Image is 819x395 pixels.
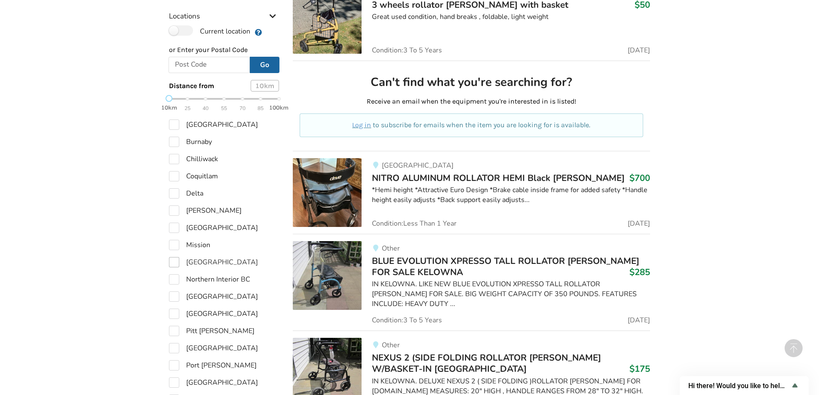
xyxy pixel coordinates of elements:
[300,75,643,90] h2: Can't find what you're searching for?
[169,205,242,216] label: [PERSON_NAME]
[251,80,279,92] div: 10 km
[169,82,214,90] span: Distance from
[372,317,442,324] span: Condition: 3 To 5 Years
[372,47,442,54] span: Condition: 3 To 5 Years
[293,158,362,227] img: mobility-nitro aluminum rollator hemi black walker
[169,25,250,37] label: Current location
[269,104,288,111] strong: 100km
[629,363,650,374] h3: $175
[169,154,218,164] label: Chilliwack
[372,279,650,309] div: IN KELOWNA. LIKE NEW BLUE EVOLUTION XPRESSO TALL ROLLATOR [PERSON_NAME] FOR SALE. BIG WEIGHT CAPA...
[169,326,255,336] label: Pitt [PERSON_NAME]
[169,188,203,199] label: Delta
[169,309,258,319] label: [GEOGRAPHIC_DATA]
[239,104,245,113] span: 70
[169,240,210,250] label: Mission
[161,104,177,111] strong: 10km
[300,97,643,107] p: Receive an email when the equipment you're interested in is listed!
[169,45,279,55] p: or Enter your Postal Code
[202,104,209,113] span: 40
[250,57,279,73] button: Go
[372,255,639,278] span: BLUE EVOLUTION XPRESSO TALL ROLLATOR [PERSON_NAME] FOR SALE KELOWNA
[169,291,258,302] label: [GEOGRAPHIC_DATA]
[169,171,218,181] label: Coquitlam
[169,343,258,353] label: [GEOGRAPHIC_DATA]
[372,220,457,227] span: Condition: Less Than 1 Year
[629,172,650,184] h3: $700
[629,266,650,278] h3: $285
[184,104,190,113] span: 25
[169,360,257,371] label: Port [PERSON_NAME]
[169,257,258,267] label: [GEOGRAPHIC_DATA]
[372,352,601,375] span: NEXUS 2 (SIDE FOLDING ROLLATOR [PERSON_NAME] W/BASKET-IN [GEOGRAPHIC_DATA]
[169,377,258,388] label: [GEOGRAPHIC_DATA]
[258,104,264,113] span: 85
[628,47,650,54] span: [DATE]
[382,244,400,253] span: Other
[293,234,650,331] a: mobility-blue evolution xpresso tall rollator walker for sale kelownaOtherBLUE EVOLUTION XPRESSO ...
[688,382,790,390] span: Hi there! Would you like to help us improve AssistList?
[372,12,650,22] div: Great used condition, hand breaks , foldable, light weight
[688,380,800,391] button: Show survey - Hi there! Would you like to help us improve AssistList?
[382,340,400,350] span: Other
[169,57,250,73] input: Post Code
[169,223,258,233] label: [GEOGRAPHIC_DATA]
[169,119,258,130] label: [GEOGRAPHIC_DATA]
[169,274,250,285] label: Northern Interior BC
[372,172,625,184] span: NITRO ALUMINUM ROLLATOR HEMI Black [PERSON_NAME]
[628,220,650,227] span: [DATE]
[372,185,650,205] div: *Hemi height *Attractive Euro Design *Brake cable inside frame for added safety *Handle height ea...
[221,104,227,113] span: 55
[352,121,371,129] a: Log in
[293,151,650,234] a: mobility-nitro aluminum rollator hemi black walker[GEOGRAPHIC_DATA]NITRO ALUMINUM ROLLATOR HEMI B...
[382,161,454,170] span: [GEOGRAPHIC_DATA]
[628,317,650,324] span: [DATE]
[310,120,633,130] p: to subscribe for emails when the item you are looking for is available.
[293,241,362,310] img: mobility-blue evolution xpresso tall rollator walker for sale kelowna
[169,137,212,147] label: Burnaby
